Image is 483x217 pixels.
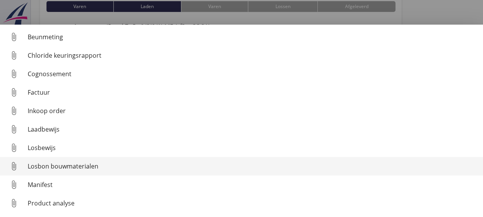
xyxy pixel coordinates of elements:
[28,143,477,152] div: Losbewijs
[8,105,20,117] i: attach_file
[28,69,477,78] div: Cognossement
[28,199,477,208] div: Product analyse
[8,142,20,154] i: attach_file
[28,106,477,115] div: Inkoop order
[8,123,20,135] i: attach_file
[8,31,20,43] i: attach_file
[28,88,477,97] div: Factuur
[28,51,477,60] div: Chloride keuringsrapport
[28,125,477,134] div: Laadbewijs
[8,68,20,80] i: attach_file
[8,49,20,62] i: attach_file
[8,197,20,209] i: attach_file
[8,179,20,191] i: attach_file
[28,32,477,42] div: Beunmeting
[8,160,20,172] i: attach_file
[28,180,477,189] div: Manifest
[8,86,20,98] i: attach_file
[28,162,477,171] div: Losbon bouwmaterialen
